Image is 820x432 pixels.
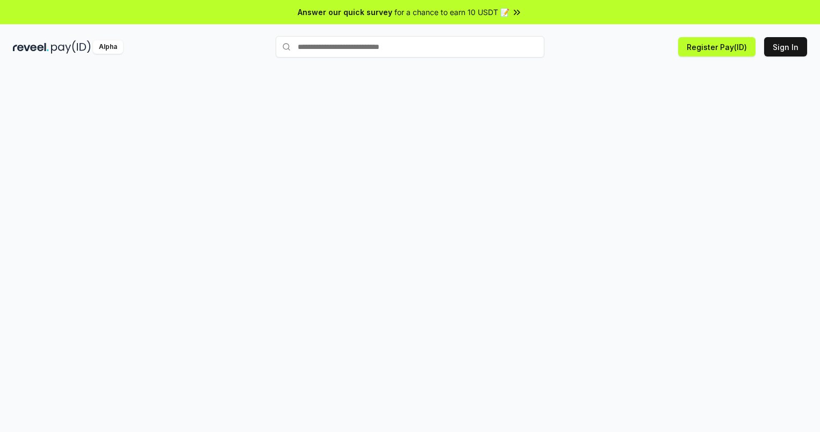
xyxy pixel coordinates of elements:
[764,37,807,56] button: Sign In
[678,37,756,56] button: Register Pay(ID)
[298,6,392,18] span: Answer our quick survey
[13,40,49,54] img: reveel_dark
[93,40,123,54] div: Alpha
[51,40,91,54] img: pay_id
[394,6,509,18] span: for a chance to earn 10 USDT 📝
